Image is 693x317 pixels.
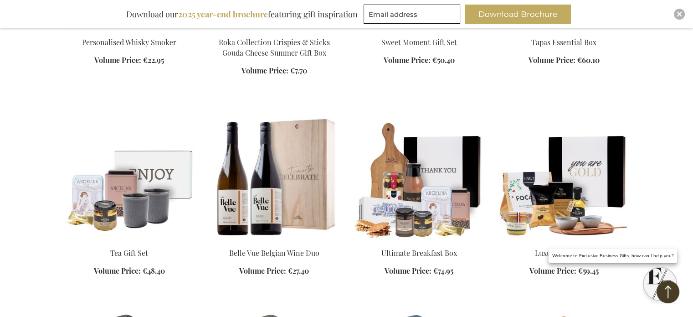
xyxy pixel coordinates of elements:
a: Ulitmate Breakfast Box [354,237,484,245]
img: Close [677,11,682,17]
span: Volume Price: [94,55,141,65]
span: Volume Price: [94,266,141,275]
span: €22.95 [143,55,164,65]
form: marketing offers and promotions [364,5,463,26]
img: Tea Gift Set [64,113,195,240]
a: Volume Price: €60.10 [529,55,600,66]
a: Volume Price: €27.40 [239,266,309,276]
a: Volume Price: €22.95 [94,55,164,66]
span: Volume Price: [241,66,288,75]
div: Close [674,9,685,20]
a: Roka Collection Crispies & Sticks Gouda Cheese Gift Box [209,26,339,35]
img: Ultimate Breakfast Box [354,113,484,240]
a: Tapas Essential Box [531,37,596,47]
a: Luxury Tapas Box [535,248,593,258]
img: Luxury Tapas Box [499,113,629,240]
span: €7.70 [290,66,307,75]
a: Volume Price: €48.40 [94,266,165,276]
a: Belle Vue Belgian Wine Duo [209,237,339,245]
span: €60.10 [577,55,600,65]
a: Tapas Essential Box [499,26,629,35]
a: Luxury Tapas Box [499,237,629,245]
a: Personalised Whisky Smoker [64,26,195,35]
button: Download Brochure [465,5,571,24]
a: Sweet Moment Gift Set [354,26,484,35]
span: €27.40 [288,266,309,275]
span: €59.45 [578,266,599,275]
a: Tea Gift Set [110,248,148,258]
span: Volume Price: [384,55,431,65]
b: 2025 year-end brochure [178,9,268,20]
input: Email address [364,5,460,24]
span: Volume Price: [239,266,286,275]
img: Belle Vue Belgian Wine Duo [209,113,339,240]
a: Sweet Moment Gift Set [381,37,457,47]
span: Volume Price: [529,55,575,65]
a: Roka Collection Crispies & Sticks Gouda Cheese Summer Gift Box [219,37,330,57]
a: Belle Vue Belgian Wine Duo [229,248,319,258]
div: Download our featuring gift inspiration [122,5,362,24]
a: Personalised Whisky Smoker [82,37,176,47]
a: Volume Price: €7.70 [241,66,307,76]
a: Volume Price: €50.40 [384,55,455,66]
span: €50.40 [432,55,455,65]
a: Tea Gift Set [64,237,195,245]
span: Volume Price: [529,266,576,275]
a: Volume Price: €59.45 [529,266,599,276]
span: €48.40 [143,266,165,275]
